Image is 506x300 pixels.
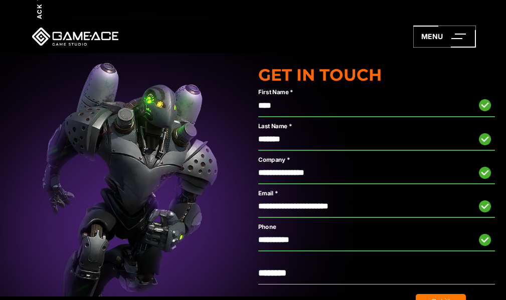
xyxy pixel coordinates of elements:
[258,188,448,198] label: Email *
[258,121,448,131] label: Last Name *
[413,26,476,48] a: menu
[258,155,448,164] label: Company *
[258,87,448,97] label: First Name *
[258,222,448,231] label: Phone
